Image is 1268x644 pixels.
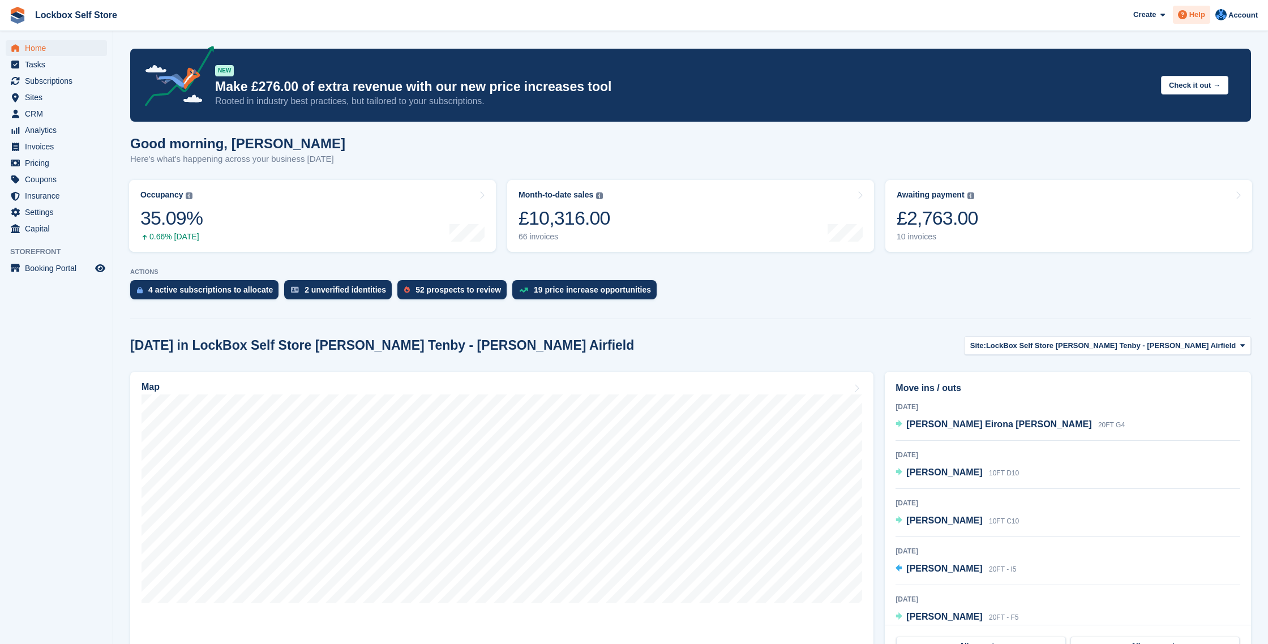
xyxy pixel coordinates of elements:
[130,153,345,166] p: Here's what's happening across your business [DATE]
[897,207,978,230] div: £2,763.00
[1133,9,1156,20] span: Create
[186,192,192,199] img: icon-info-grey-7440780725fd019a000dd9b08b2336e03edf1995a4989e88bcd33f0948082b44.svg
[6,171,107,187] a: menu
[896,594,1240,604] div: [DATE]
[507,180,874,252] a: Month-to-date sales £10,316.00 66 invoices
[415,285,501,294] div: 52 prospects to review
[512,280,662,305] a: 19 price increase opportunities
[142,382,160,392] h2: Map
[989,613,1018,621] span: 20FT - F5
[397,280,512,305] a: 52 prospects to review
[896,381,1240,395] h2: Move ins / outs
[130,338,634,353] h2: [DATE] in LockBox Self Store [PERSON_NAME] Tenby - [PERSON_NAME] Airfield
[989,469,1019,477] span: 10FT D10
[896,418,1125,432] a: [PERSON_NAME] Eirona [PERSON_NAME] 20FT G4
[986,340,1236,351] span: LockBox Self Store [PERSON_NAME] Tenby - [PERSON_NAME] Airfield
[215,79,1152,95] p: Make £276.00 of extra revenue with our new price increases tool
[6,139,107,154] a: menu
[896,466,1019,480] a: [PERSON_NAME] 10FT D10
[137,286,143,294] img: active_subscription_to_allocate_icon-d502201f5373d7db506a760aba3b589e785aa758c864c3986d89f69b8ff3...
[896,450,1240,460] div: [DATE]
[1189,9,1205,20] span: Help
[25,139,93,154] span: Invoices
[130,280,284,305] a: 4 active subscriptions to allocate
[130,268,1251,276] p: ACTIONS
[25,204,93,220] span: Settings
[967,192,974,199] img: icon-info-grey-7440780725fd019a000dd9b08b2336e03edf1995a4989e88bcd33f0948082b44.svg
[140,232,203,242] div: 0.66% [DATE]
[885,180,1252,252] a: Awaiting payment £2,763.00 10 invoices
[906,516,982,525] span: [PERSON_NAME]
[25,221,93,237] span: Capital
[93,261,107,275] a: Preview store
[519,232,610,242] div: 66 invoices
[896,402,1240,412] div: [DATE]
[6,260,107,276] a: menu
[896,498,1240,508] div: [DATE]
[897,232,978,242] div: 10 invoices
[215,95,1152,108] p: Rooted in industry best practices, but tailored to your subscriptions.
[519,190,593,200] div: Month-to-date sales
[291,286,299,293] img: verify_identity-adf6edd0f0f0b5bbfe63781bf79b02c33cf7c696d77639b501bdc392416b5a36.svg
[989,565,1016,573] span: 20FT - I5
[896,562,1016,577] a: [PERSON_NAME] 20FT - I5
[25,188,93,204] span: Insurance
[6,57,107,72] a: menu
[906,419,1091,429] span: [PERSON_NAME] Eirona [PERSON_NAME]
[404,286,410,293] img: prospect-51fa495bee0391a8d652442698ab0144808aea92771e9ea1ae160a38d050c398.svg
[534,285,651,294] div: 19 price increase opportunities
[25,155,93,171] span: Pricing
[1215,9,1227,20] img: Naomi Davies
[964,336,1251,355] button: Site: LockBox Self Store [PERSON_NAME] Tenby - [PERSON_NAME] Airfield
[6,89,107,105] a: menu
[25,122,93,138] span: Analytics
[989,517,1019,525] span: 10FT C10
[896,610,1018,625] a: [PERSON_NAME] 20FT - F5
[25,40,93,56] span: Home
[896,514,1019,529] a: [PERSON_NAME] 10FT C10
[25,260,93,276] span: Booking Portal
[970,340,986,351] span: Site:
[284,280,397,305] a: 2 unverified identities
[906,612,982,621] span: [PERSON_NAME]
[305,285,386,294] div: 2 unverified identities
[130,136,345,151] h1: Good morning, [PERSON_NAME]
[215,65,234,76] div: NEW
[148,285,273,294] div: 4 active subscriptions to allocate
[10,246,113,257] span: Storefront
[25,106,93,122] span: CRM
[896,546,1240,556] div: [DATE]
[1098,421,1125,429] span: 20FT G4
[1228,10,1258,21] span: Account
[140,207,203,230] div: 35.09%
[897,190,965,200] div: Awaiting payment
[25,73,93,89] span: Subscriptions
[9,7,26,24] img: stora-icon-8386f47178a22dfd0bd8f6a31ec36ba5ce8667c1dd55bd0f319d3a0aa187defe.svg
[140,190,183,200] div: Occupancy
[25,89,93,105] span: Sites
[6,73,107,89] a: menu
[25,171,93,187] span: Coupons
[519,287,528,293] img: price_increase_opportunities-93ffe204e8149a01c8c9dc8f82e8f89637d9d84a8eef4429ea346261dce0b2c0.svg
[6,122,107,138] a: menu
[6,106,107,122] a: menu
[519,207,610,230] div: £10,316.00
[31,6,122,24] a: Lockbox Self Store
[6,188,107,204] a: menu
[135,46,215,110] img: price-adjustments-announcement-icon-8257ccfd72463d97f412b2fc003d46551f7dbcb40ab6d574587a9cd5c0d94...
[6,204,107,220] a: menu
[1161,76,1228,95] button: Check it out →
[129,180,496,252] a: Occupancy 35.09% 0.66% [DATE]
[6,221,107,237] a: menu
[25,57,93,72] span: Tasks
[6,155,107,171] a: menu
[6,40,107,56] a: menu
[906,467,982,477] span: [PERSON_NAME]
[906,564,982,573] span: [PERSON_NAME]
[596,192,603,199] img: icon-info-grey-7440780725fd019a000dd9b08b2336e03edf1995a4989e88bcd33f0948082b44.svg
